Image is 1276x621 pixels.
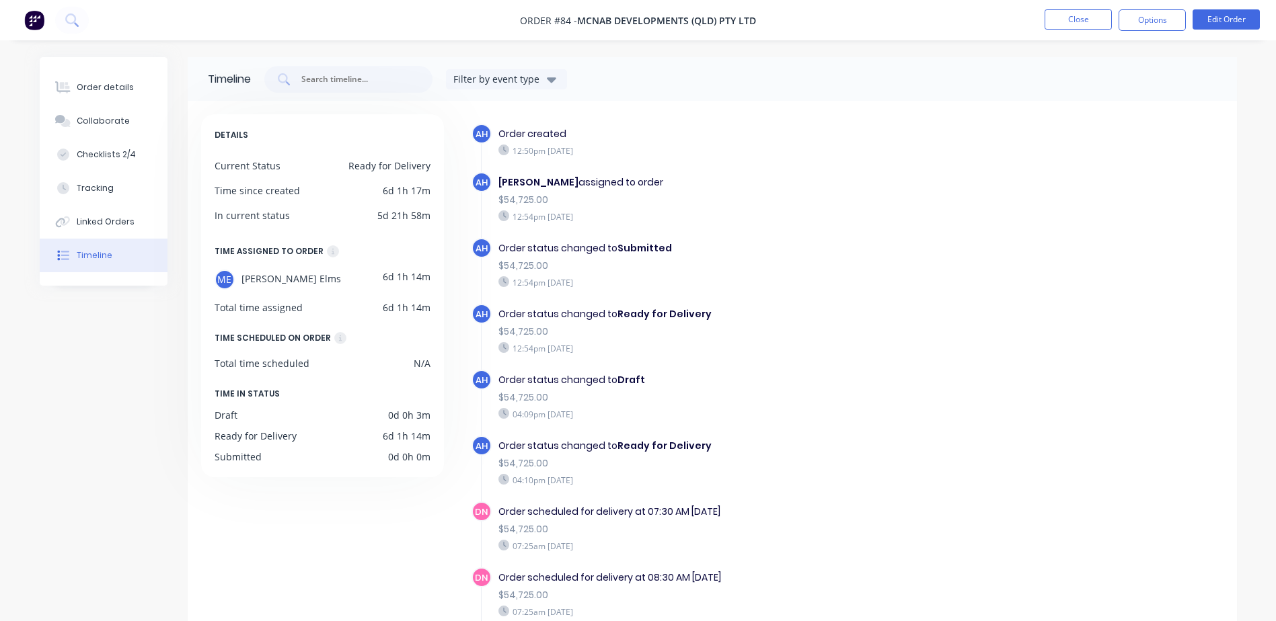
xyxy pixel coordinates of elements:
div: Order status changed to [498,241,964,255]
div: 07:25am [DATE] [498,540,964,552]
button: Order details [40,71,167,104]
div: 6d 1h 14m [383,300,430,315]
button: Tracking [40,171,167,205]
div: TIME ASSIGNED TO ORDER [215,244,324,259]
b: Ready for Delivery [617,439,712,452]
span: AH [476,308,488,321]
div: Time since created [215,183,300,198]
div: Linked Orders [77,216,135,228]
span: AH [476,128,488,140]
span: AH [476,374,488,386]
div: 0d 0h 0m [388,450,430,464]
div: Order created [498,127,964,141]
button: Options [1119,9,1186,31]
span: AH [476,176,488,189]
span: AH [476,440,488,452]
span: DN [475,571,488,584]
span: Order #84 - [520,14,577,27]
div: Order scheduled for delivery at 07:30 AM [DATE] [498,505,964,519]
div: 12:54pm [DATE] [498,276,964,288]
div: Order scheduled for delivery at 08:30 AM [DATE] [498,571,964,585]
div: Timeline [77,249,112,261]
div: Order details [77,81,134,93]
div: 12:50pm [DATE] [498,144,964,157]
div: $54,725.00 [498,390,964,405]
div: 04:09pm [DATE] [498,408,964,420]
div: ME [215,270,235,290]
img: Factory [24,10,44,30]
div: 6d 1h 14m [383,429,430,443]
div: 6d 1h 17m [383,183,430,198]
div: Total time scheduled [215,356,309,370]
span: AH [476,242,488,255]
div: In current status [215,208,290,222]
div: $54,725.00 [498,522,964,536]
div: $54,725.00 [498,259,964,273]
button: Close [1045,9,1112,30]
button: Linked Orders [40,205,167,239]
div: TIME SCHEDULED ON ORDER [215,331,331,345]
div: 12:54pm [DATE] [498,342,964,354]
b: Submitted [617,241,672,255]
button: Edit Order [1193,9,1260,30]
div: Order status changed to [498,307,964,321]
b: Ready for Delivery [617,307,712,321]
div: 07:25am [DATE] [498,606,964,618]
div: $54,725.00 [498,588,964,602]
div: 12:54pm [DATE] [498,210,964,222]
div: Ready for Delivery [215,429,297,443]
button: Collaborate [40,104,167,138]
input: Search timeline... [300,73,412,86]
div: $54,725.00 [498,325,964,339]
div: Submitted [215,450,262,464]
span: DETAILS [215,128,248,142]
div: Draft [215,408,237,422]
div: 6d 1h 14m [383,270,430,290]
button: Timeline [40,239,167,272]
div: Total time assigned [215,300,303,315]
div: Filter by event type [453,72,543,86]
div: Current Status [215,159,280,173]
div: assigned to order [498,175,964,190]
button: Filter by event type [446,69,567,89]
div: Order status changed to [498,373,964,387]
div: Tracking [77,182,114,194]
div: Timeline [208,71,251,87]
div: 5d 21h 58m [377,208,430,222]
div: N/A [414,356,430,370]
div: 0d 0h 3m [388,408,430,422]
div: Checklists 2/4 [77,149,136,161]
b: [PERSON_NAME] [498,175,578,189]
span: DN [475,505,488,518]
div: Collaborate [77,115,130,127]
div: Order status changed to [498,439,964,453]
span: TIME IN STATUS [215,386,280,401]
b: Draft [617,373,645,386]
span: [PERSON_NAME] Elms [241,270,341,290]
span: McNab Developments (QLD) Pty Ltd [577,14,756,27]
div: $54,725.00 [498,193,964,207]
div: Ready for Delivery [348,159,430,173]
div: $54,725.00 [498,456,964,470]
button: Checklists 2/4 [40,138,167,171]
div: 04:10pm [DATE] [498,474,964,486]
